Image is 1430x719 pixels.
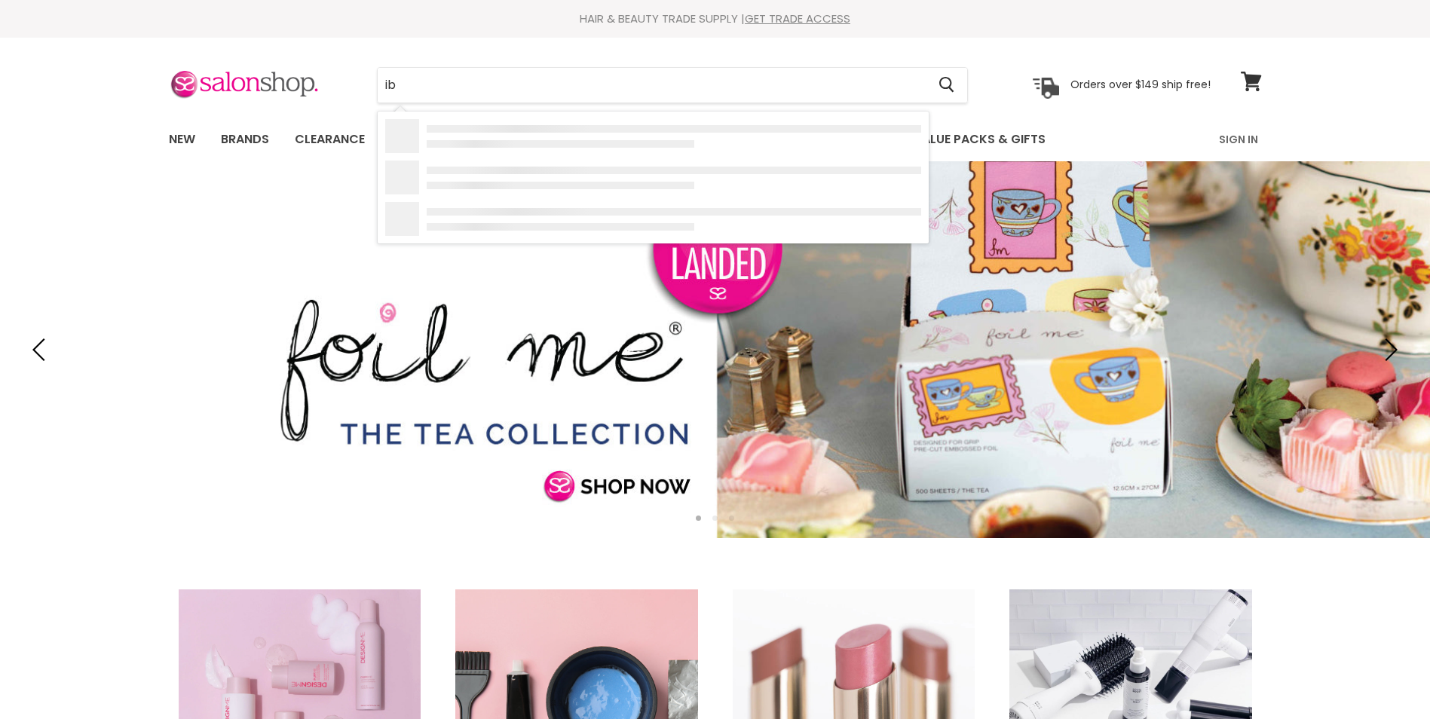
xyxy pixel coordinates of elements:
[210,124,280,155] a: Brands
[26,335,57,365] button: Previous
[745,11,850,26] a: GET TRADE ACCESS
[158,118,1134,161] ul: Main menu
[729,516,734,521] li: Page dot 3
[150,11,1281,26] div: HAIR & BEAUTY TRADE SUPPLY |
[378,68,927,102] input: Search
[1373,335,1404,365] button: Next
[377,67,968,103] form: Product
[927,68,967,102] button: Search
[696,516,701,521] li: Page dot 1
[902,124,1057,155] a: Value Packs & Gifts
[1070,78,1211,91] p: Orders over $149 ship free!
[283,124,376,155] a: Clearance
[150,118,1281,161] nav: Main
[1210,124,1267,155] a: Sign In
[712,516,718,521] li: Page dot 2
[158,124,207,155] a: New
